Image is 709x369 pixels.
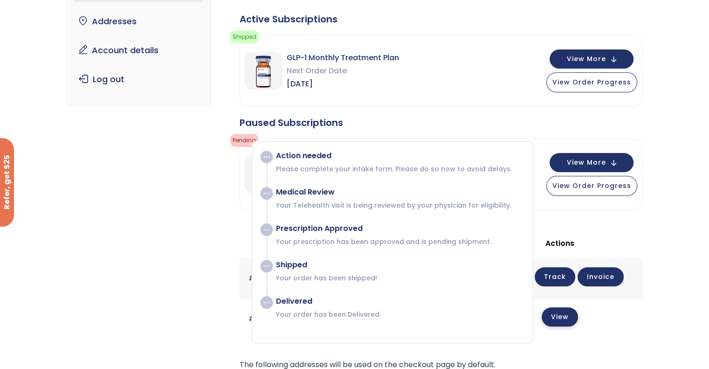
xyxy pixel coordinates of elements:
span: Actions [545,238,574,249]
a: Account details [74,41,203,60]
button: View More [550,49,633,69]
p: Your prescription has been approved and is pending shipment. [275,237,523,246]
button: View Order Progress [546,176,637,196]
div: Delivered [275,297,523,306]
span: pending [230,134,258,147]
button: View More [550,153,633,172]
span: View More [567,160,606,166]
button: View Order Progress [546,72,637,92]
a: Log out [74,70,203,89]
span: [DATE] [287,77,399,91]
span: View Order Progress [552,77,631,87]
a: #1894156 [248,313,283,324]
div: Shipped [275,260,523,270]
div: Paused Subscriptions [240,116,642,129]
p: Your order has been Delivered. [275,310,523,319]
a: Invoice [578,267,624,286]
span: GLP-1 Monthly Treatment Plan [287,51,399,64]
p: Your order has been shipped! [275,273,523,283]
span: View More [567,56,606,62]
p: Please complete your intake form. Please do so now to avoid delays. [275,164,523,174]
p: Your Telehealth visit is being reviewed by your physician for eligibility. [275,201,523,210]
div: Prescription Approved [275,224,523,233]
a: Track [535,267,575,286]
a: #1894158 [248,273,283,284]
span: Shipped [230,30,259,43]
span: Next Order Date [287,64,399,77]
div: Active Subscriptions [240,13,642,26]
div: Action needed [275,151,523,160]
a: Addresses [74,12,203,31]
span: View Order Progress [552,181,631,190]
div: Medical Review [275,188,523,197]
a: View [542,307,578,327]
